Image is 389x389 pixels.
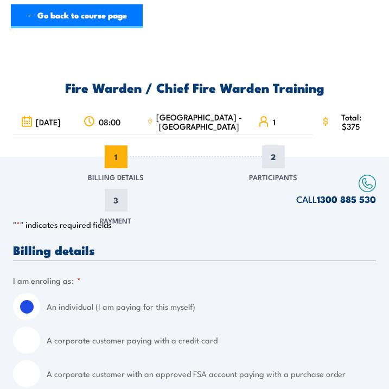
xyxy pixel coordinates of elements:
[47,360,376,387] label: A corporate customer with an approved FSA account paying with a purchase order
[13,244,376,256] h3: Billing details
[249,171,297,182] span: Participants
[296,193,376,206] span: CALL
[273,117,276,126] span: 1
[11,4,143,28] a: ← Go back to course page
[99,117,120,126] span: 08:00
[104,145,127,168] span: 1
[262,145,285,168] span: 2
[156,112,243,131] span: [GEOGRAPHIC_DATA] - [GEOGRAPHIC_DATA]
[47,293,376,320] label: An individual (I am paying for this myself)
[13,274,81,286] legend: I am enroling as:
[36,117,61,126] span: [DATE]
[13,219,376,230] p: " " indicates required fields
[104,189,127,212] span: 3
[88,171,144,182] span: Billing Details
[47,327,376,354] label: A corporate customer paying with a credit card
[334,112,368,131] span: Total: $375
[100,215,131,226] span: Payment
[13,81,376,93] h2: Fire Warden / Chief Fire Warden Training
[317,192,376,206] a: 1300 885 530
